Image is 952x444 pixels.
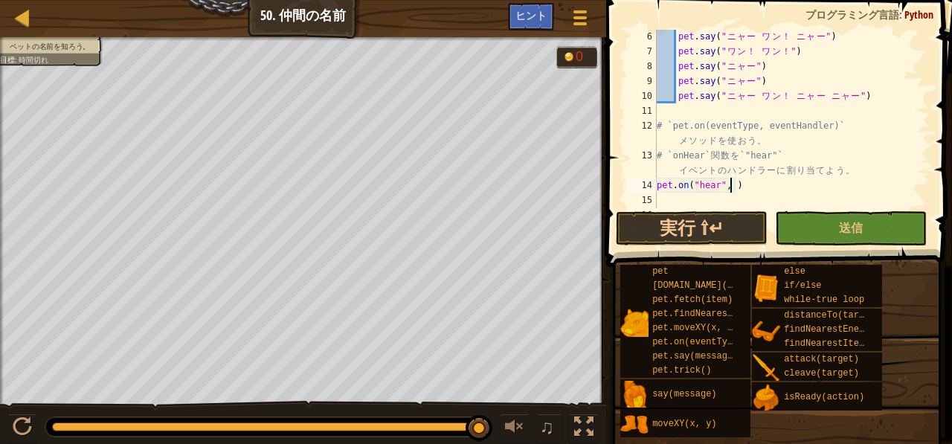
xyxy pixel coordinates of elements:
[784,368,859,379] span: cleave(target)
[752,354,780,382] img: portrait.png
[652,419,716,429] span: moveXY(x, y)
[784,324,881,335] span: findNearestEnemy()
[805,7,899,22] span: プログラミング言語
[784,295,864,305] span: while-true loop
[652,337,791,347] span: pet.on(eventType, handler)
[7,414,37,444] button: Ctrl + P: Play
[627,44,657,59] div: 7
[784,338,875,349] span: findNearestItem()
[627,207,657,222] div: 16
[537,414,562,444] button: ♫
[652,280,759,291] span: [DOMAIN_NAME](enemy)
[784,266,805,277] span: else
[15,56,19,64] span: :
[784,354,859,364] span: attack(target)
[904,7,933,22] span: Python
[652,365,711,376] span: pet.trick()
[562,3,599,38] button: ゲームメニューを見る
[899,7,904,22] span: :
[576,51,591,64] div: 0
[556,46,597,68] div: Team 'humans' has 0 gold.
[627,148,657,178] div: 13
[620,381,649,409] img: portrait.png
[627,59,657,74] div: 8
[19,56,48,64] span: 時間切れ
[10,42,90,51] span: ペットの名前を知ろう。
[620,309,649,337] img: portrait.png
[652,323,738,333] span: pet.moveXY(x, y)
[627,89,657,103] div: 10
[627,193,657,207] div: 15
[627,74,657,89] div: 9
[627,29,657,44] div: 6
[540,416,555,438] span: ♫
[784,392,864,402] span: isReady(action)
[569,414,599,444] button: Toggle fullscreen
[652,266,669,277] span: pet
[652,295,733,305] span: pet.fetch(item)
[515,8,547,22] span: ヒント
[620,411,649,439] img: portrait.png
[784,280,821,291] span: if/else
[652,389,716,399] span: say(message)
[652,309,797,319] span: pet.findNearestByType(type)
[627,118,657,148] div: 12
[752,384,780,412] img: portrait.png
[839,219,863,236] span: 送信
[652,351,738,361] span: pet.say(message)
[616,211,768,245] button: 実行 ⇧↵
[775,211,927,245] button: 送信
[500,414,530,444] button: 音量を調整する
[752,318,780,346] img: portrait.png
[627,178,657,193] div: 14
[752,274,780,302] img: portrait.png
[784,310,881,321] span: distanceTo(target)
[627,103,657,118] div: 11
